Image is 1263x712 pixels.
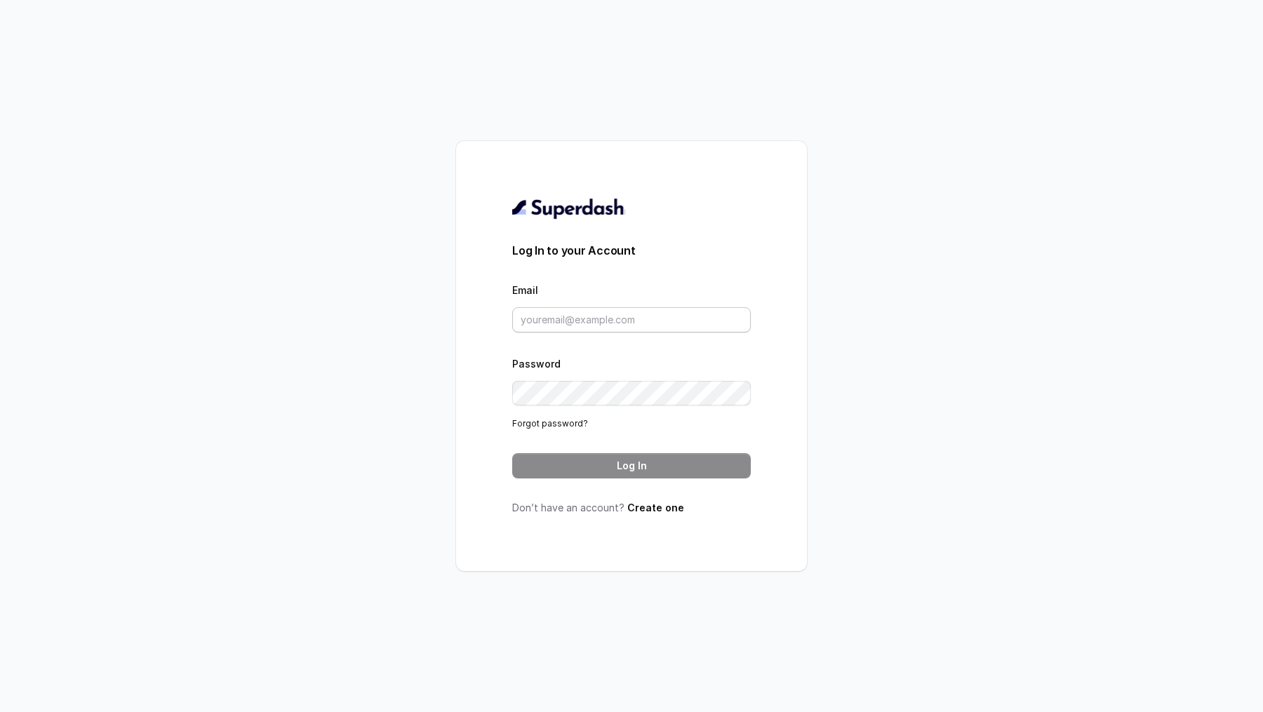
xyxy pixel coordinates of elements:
[512,418,588,429] a: Forgot password?
[512,197,625,220] img: light.svg
[512,242,751,259] h3: Log In to your Account
[512,307,751,333] input: youremail@example.com
[512,501,751,515] p: Don’t have an account?
[512,358,561,370] label: Password
[512,453,751,478] button: Log In
[512,284,538,296] label: Email
[627,502,684,513] a: Create one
